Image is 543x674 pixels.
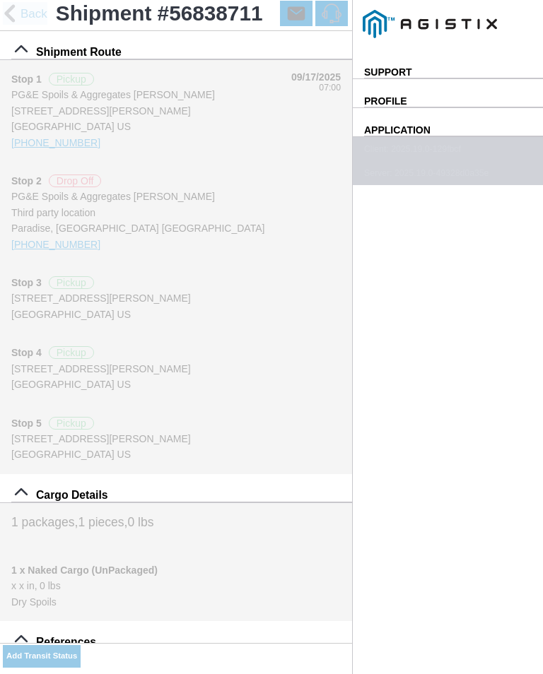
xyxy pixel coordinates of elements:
span: References [36,636,96,649]
ion-list-header: Application [353,108,543,137]
span: Shipment Route [36,46,122,59]
span: Cargo Details [36,489,108,502]
ion-list-header: Profile [353,79,543,108]
ion-list-header: Support [353,50,543,79]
